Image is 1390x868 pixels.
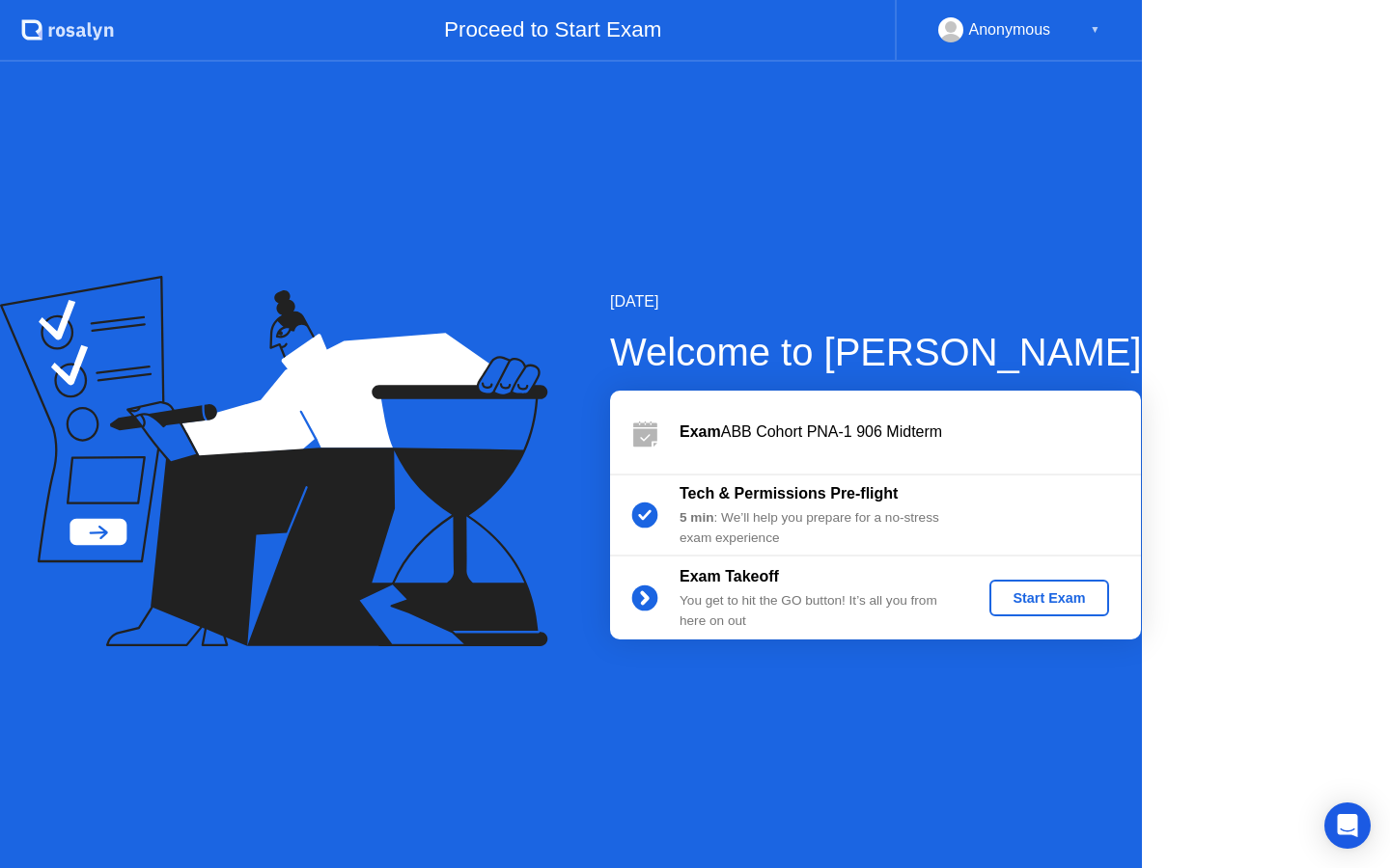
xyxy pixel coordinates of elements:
div: Anonymous [969,17,1051,42]
div: ▼ [1090,17,1099,42]
div: ABB Cohort PNA-1 906 Midterm [680,420,1141,444]
div: You get to hit the GO button! It’s all you from here on out [680,591,958,631]
div: [DATE] [610,290,1142,313]
b: Tech & Permissions Pre-flight [680,485,898,502]
b: Exam [680,423,721,440]
div: Welcome to [PERSON_NAME] [610,323,1142,381]
div: Start Exam [997,590,1100,606]
div: Open Intercom Messenger [1324,802,1371,849]
div: : We’ll help you prepare for a no-stress exam experience [680,508,958,548]
button: Start Exam [989,580,1108,616]
b: Exam Takeoff [680,568,779,584]
b: 5 min [680,510,714,525]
